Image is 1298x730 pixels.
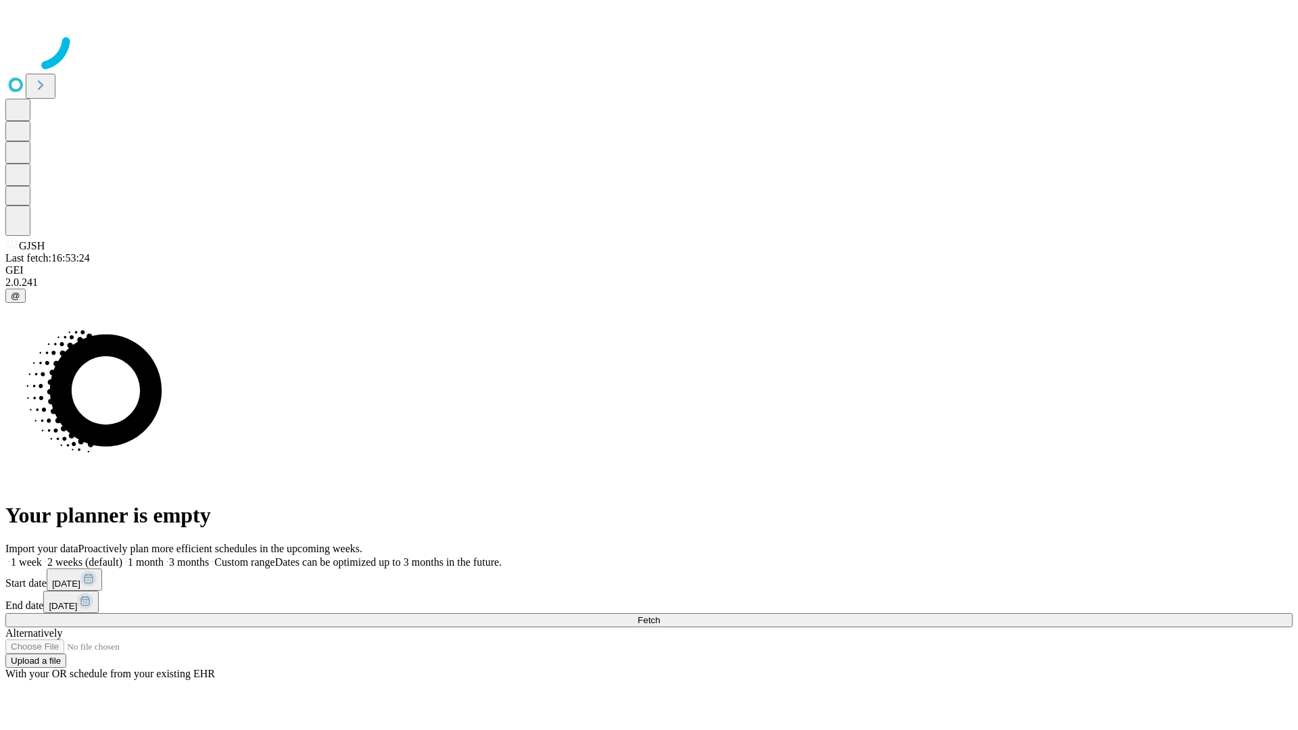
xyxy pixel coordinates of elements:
[214,556,274,568] span: Custom range
[5,252,90,264] span: Last fetch: 16:53:24
[43,591,99,613] button: [DATE]
[49,601,77,611] span: [DATE]
[5,276,1293,289] div: 2.0.241
[11,556,42,568] span: 1 week
[5,613,1293,627] button: Fetch
[47,556,122,568] span: 2 weeks (default)
[638,615,660,625] span: Fetch
[19,240,45,251] span: GJSH
[11,291,20,301] span: @
[5,543,78,554] span: Import your data
[5,654,66,668] button: Upload a file
[5,289,26,303] button: @
[5,568,1293,591] div: Start date
[128,556,164,568] span: 1 month
[5,627,62,639] span: Alternatively
[5,264,1293,276] div: GEI
[52,579,80,589] span: [DATE]
[5,591,1293,613] div: End date
[275,556,502,568] span: Dates can be optimized up to 3 months in the future.
[47,568,102,591] button: [DATE]
[78,543,362,554] span: Proactively plan more efficient schedules in the upcoming weeks.
[5,503,1293,528] h1: Your planner is empty
[5,668,215,679] span: With your OR schedule from your existing EHR
[169,556,209,568] span: 3 months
